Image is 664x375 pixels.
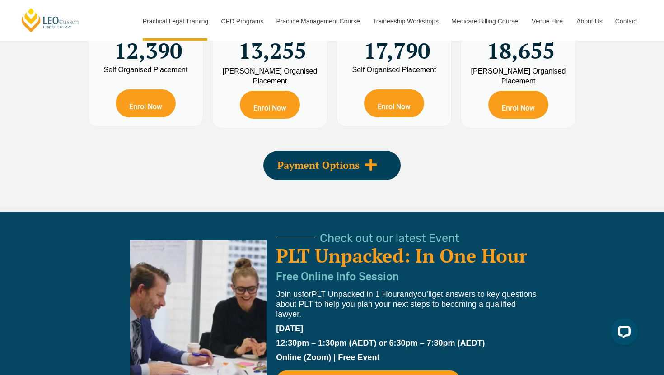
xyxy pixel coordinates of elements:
[270,2,366,41] a: Practice Management Course
[364,89,424,117] a: Enrol Now
[238,24,306,60] span: 13,255
[240,91,300,119] a: Enrol Now
[428,290,432,299] span: ll
[344,66,444,74] div: Self Organised Placement
[116,89,176,117] a: Enrol Now
[570,2,608,41] a: About Us
[444,2,525,41] a: Medicare Billing Course
[276,290,537,319] span: get answers to key questions about PLT to help you plan your next steps to becoming a qualified l...
[320,232,459,244] span: Check out our latest Event
[366,2,444,41] a: Traineeship Workshops
[413,290,428,299] span: you’
[214,2,269,41] a: CPD Programs
[487,24,555,60] span: 18,655
[95,66,196,74] div: Self Organised Placement
[276,324,303,333] span: [DATE]
[276,338,485,347] span: 12:30pm – 1:30pm (AEDT) or 6:30pm – 7:30pm (AEDT)
[302,290,311,299] span: for
[488,91,548,119] a: Enrol Now
[276,290,302,299] span: Join us
[276,270,399,283] a: Free Online Info Session
[220,66,320,86] div: [PERSON_NAME] Organised Placement
[525,2,570,41] a: Venue Hire
[603,315,641,352] iframe: LiveChat chat widget
[136,2,215,41] a: Practical Legal Training
[276,353,379,362] strong: Online (Zoom) | Free Event
[276,243,527,268] a: PLT Unpacked: In One Hour
[608,2,644,41] a: Contact
[364,24,430,60] span: 17,790
[114,24,182,60] span: 12,390
[468,66,569,86] div: [PERSON_NAME] Organised Placement
[20,7,80,33] a: [PERSON_NAME] Centre for Law
[277,160,360,170] span: Payment Options
[311,290,399,299] span: PLT Unpacked in 1 Hour
[400,290,413,299] span: and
